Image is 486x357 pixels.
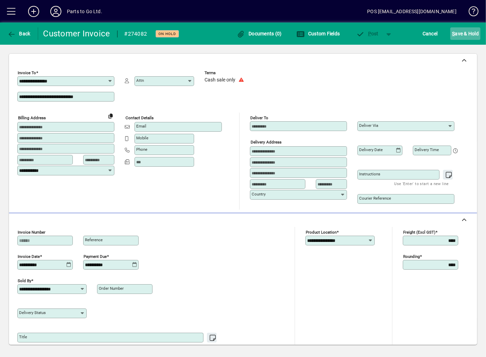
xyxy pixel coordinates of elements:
[296,31,340,36] span: Custom Fields
[205,77,235,83] span: Cash sale only
[423,28,438,39] span: Cancel
[23,5,45,18] button: Add
[136,78,144,83] mat-label: Attn
[67,6,102,17] div: Parts to Go Ltd.
[450,27,480,40] button: Save & Hold
[158,342,213,350] mat-hint: Use 'Enter' to start a new line
[415,147,439,152] mat-label: Delivery time
[158,32,176,36] span: On hold
[306,230,337,235] mat-label: Product location
[452,28,479,39] span: ave & Hold
[295,27,342,40] button: Custom Fields
[421,27,440,40] button: Cancel
[359,196,391,201] mat-label: Courier Reference
[463,1,477,24] a: Knowledge Base
[368,31,371,36] span: P
[85,237,103,242] mat-label: Reference
[359,123,378,128] mat-label: Deliver via
[105,110,116,121] button: Copy to Delivery address
[237,31,282,36] span: Documents (0)
[99,286,124,291] mat-label: Order number
[252,192,266,197] mat-label: Country
[19,310,46,315] mat-label: Delivery status
[136,147,147,152] mat-label: Phone
[452,31,455,36] span: S
[359,147,383,152] mat-label: Delivery date
[18,230,45,235] mat-label: Invoice number
[136,136,148,140] mat-label: Mobile
[403,254,420,259] mat-label: Rounding
[353,27,382,40] button: Post
[124,28,147,40] div: #274082
[18,254,40,259] mat-label: Invoice date
[250,115,268,120] mat-label: Deliver To
[43,28,110,39] div: Customer Invoice
[18,70,36,75] mat-label: Invoice To
[7,31,31,36] span: Back
[136,124,146,129] mat-label: Email
[84,254,107,259] mat-label: Payment due
[394,180,449,188] mat-hint: Use 'Enter' to start a new line
[19,334,27,339] mat-label: Title
[356,31,379,36] span: ost
[359,172,380,176] mat-label: Instructions
[6,27,32,40] button: Back
[18,278,31,283] mat-label: Sold by
[367,6,457,17] div: POS [EMAIL_ADDRESS][DOMAIN_NAME]
[205,71,246,75] span: Terms
[235,27,284,40] button: Documents (0)
[403,230,435,235] mat-label: Freight (excl GST)
[45,5,67,18] button: Profile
